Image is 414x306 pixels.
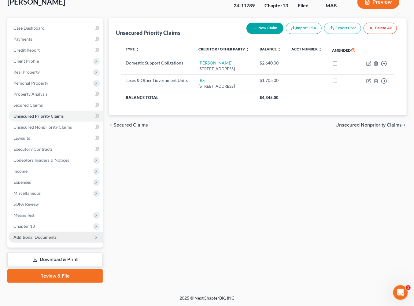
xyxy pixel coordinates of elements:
a: Type unfold_more [126,47,139,51]
button: Import CSV [286,23,322,34]
a: IRS [198,78,205,83]
span: Real Property [13,69,40,75]
i: unfold_more [318,48,322,51]
a: Download & Print [7,253,103,267]
span: Client Profile [13,58,39,64]
a: Executory Contracts [9,144,103,155]
span: Personal Property [13,80,48,86]
div: [STREET_ADDRESS] [198,83,250,89]
div: Chapter [264,2,288,9]
span: Credit Report [13,47,40,53]
div: 24-11789 [234,2,255,9]
a: Lawsuits [9,133,103,144]
span: Chapter 13 [13,223,35,229]
button: chevron_left Secured Claims [109,123,148,127]
div: MAB [326,2,348,9]
i: unfold_more [278,48,281,51]
button: Unsecured Nonpriority Claims chevron_right [335,123,407,127]
span: Unsecured Nonpriority Claims [335,123,402,127]
span: Unsecured Priority Claims [13,113,64,119]
div: Filed [298,2,316,9]
div: 2025 © NextChapterBK, INC [33,295,381,306]
a: Creditor / Other Party unfold_more [198,47,249,51]
span: Payments [13,36,32,42]
span: Miscellaneous [13,190,41,196]
i: chevron_left [109,123,114,127]
span: 1 [406,285,411,290]
div: Taxes & Other Government Units [126,77,189,83]
div: [STREET_ADDRESS] [198,66,250,72]
a: Case Dashboard [9,23,103,34]
div: Domestic Support Obligations [126,60,189,66]
a: Export CSV [324,23,361,34]
th: Balance Total [121,92,255,103]
a: Payments [9,34,103,45]
span: SOFA Review [13,201,39,207]
span: Expenses [13,179,31,185]
a: Unsecured Priority Claims [9,111,103,122]
span: Codebtors Insiders & Notices [13,157,69,163]
span: Income [13,168,28,174]
button: Delete All [364,23,397,34]
div: Unsecured Priority Claims [116,29,181,36]
a: Review & File [7,269,103,283]
span: Additional Documents [13,234,57,240]
th: Amended [327,43,361,57]
span: Executory Contracts [13,146,53,152]
a: [PERSON_NAME] [198,60,232,65]
i: unfold_more [246,48,249,51]
iframe: Intercom live chat [393,285,408,300]
a: Balance unfold_more [260,47,281,51]
button: New Claim [246,23,283,34]
span: Secured Claims [13,102,43,108]
a: Secured Claims [9,100,103,111]
a: SOFA Review [9,199,103,210]
i: unfold_more [136,48,139,51]
a: Credit Report [9,45,103,56]
i: chevron_right [402,123,407,127]
span: 13 [283,2,288,8]
a: Unsecured Nonpriority Claims [9,122,103,133]
a: Property Analysis [9,89,103,100]
div: $2,640.00 [260,60,282,66]
span: Case Dashboard [13,25,45,31]
span: Means Test [13,212,35,218]
span: $4,345.00 [260,95,279,100]
span: Property Analysis [13,91,47,97]
span: Secured Claims [114,123,148,127]
div: $1,705.00 [260,77,282,83]
span: Lawsuits [13,135,30,141]
a: Acct Number unfold_more [291,47,322,51]
span: Unsecured Nonpriority Claims [13,124,72,130]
